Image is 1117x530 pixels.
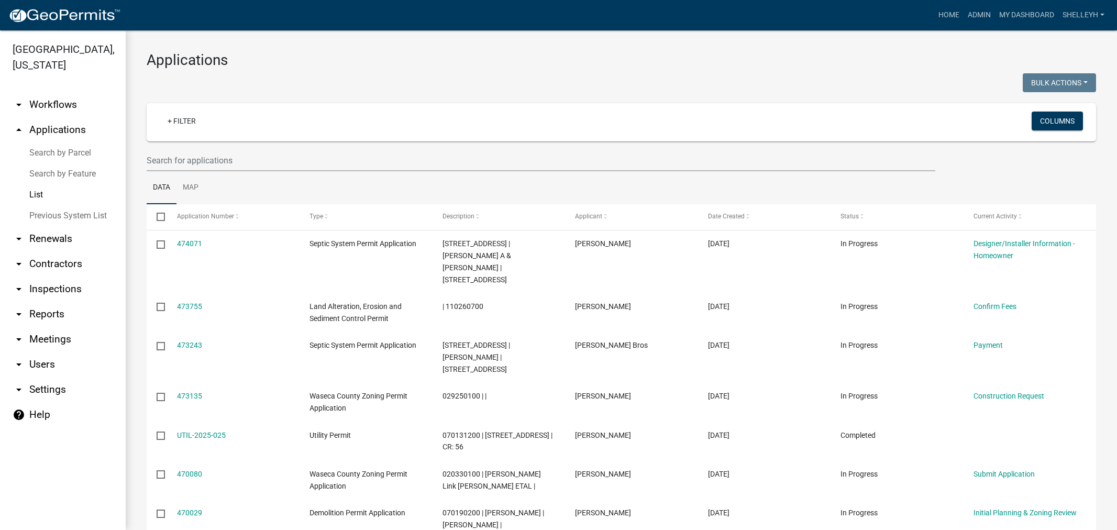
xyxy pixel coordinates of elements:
datatable-header-cell: Select [147,204,167,229]
h3: Applications [147,51,1096,69]
input: Search for applications [147,150,935,171]
span: 020330100 | Laura Link Stewart ETAL | [443,470,541,490]
span: Status [840,213,859,220]
span: In Progress [840,239,878,248]
span: Type [309,213,323,220]
a: Initial Planning & Zoning Review [974,509,1077,517]
span: Waseca County Zoning Permit Application [309,470,407,490]
datatable-header-cell: Date Created [698,204,831,229]
span: Brian Zabel [575,509,631,517]
span: Kyle Skoglund [575,302,631,311]
span: Demolition Permit Application [309,509,405,517]
span: 09/04/2025 [708,302,729,311]
span: Nels Barbknecht [575,431,631,439]
span: Jennifer VonEnde [575,470,631,478]
button: Bulk Actions [1023,73,1096,92]
span: In Progress [840,470,878,478]
i: arrow_drop_down [13,98,25,111]
span: Land Alteration, Erosion and Sediment Control Permit [309,302,402,323]
a: 470029 [177,509,202,517]
a: Confirm Fees [974,302,1016,311]
datatable-header-cell: Current Activity [963,204,1096,229]
i: arrow_drop_down [13,258,25,270]
span: 08/27/2025 [708,509,729,517]
a: 474071 [177,239,202,248]
span: 09/03/2025 [708,341,729,349]
span: 070131200 | 17340 240TH AVE | CTR-531007 | CR: 56 [443,431,552,451]
span: In Progress [840,341,878,349]
span: | 110260700 [443,302,483,311]
datatable-header-cell: Applicant [565,204,698,229]
a: UTIL-2025-025 [177,431,226,439]
a: Payment [974,341,1003,349]
i: arrow_drop_up [13,124,25,136]
i: arrow_drop_down [13,308,25,321]
span: Current Activity [974,213,1017,220]
span: James Bros [575,341,648,349]
a: Admin [964,5,995,25]
a: Construction Request [974,392,1044,400]
i: help [13,408,25,421]
span: Septic System Permit Application [309,239,416,248]
a: Map [176,171,205,205]
span: Waseca County Zoning Permit Application [309,392,407,412]
a: Data [147,171,176,205]
span: Completed [840,431,876,439]
a: Home [934,5,964,25]
span: In Progress [840,392,878,400]
span: Description [443,213,474,220]
span: Utility Permit [309,431,351,439]
datatable-header-cell: Type [300,204,433,229]
span: 08/27/2025 [708,470,729,478]
span: In Progress [840,509,878,517]
a: 470080 [177,470,202,478]
a: shelleyh [1058,5,1109,25]
span: 09/05/2025 [708,239,729,248]
datatable-header-cell: Status [831,204,964,229]
span: Septic System Permit Application [309,341,416,349]
a: 473755 [177,302,202,311]
span: 30305 128TH ST | DONALD A & BONITA J WOITAS |30305 128TH ST [443,239,511,283]
datatable-header-cell: Application Number [167,204,300,229]
i: arrow_drop_down [13,283,25,295]
span: 09/03/2025 [708,431,729,439]
i: arrow_drop_down [13,383,25,396]
a: Designer/Installer Information - Homeowner [974,239,1075,260]
span: 9287 - 340TH AVE | DANIEL J HALEY |9287 - 340TH AVE [443,341,510,373]
a: 473243 [177,341,202,349]
span: Wayne Sicora [575,392,631,400]
i: arrow_drop_down [13,233,25,245]
a: + Filter [159,112,204,130]
span: 09/03/2025 [708,392,729,400]
button: Columns [1032,112,1083,130]
a: Submit Application [974,470,1035,478]
a: 473135 [177,392,202,400]
i: arrow_drop_down [13,358,25,371]
i: arrow_drop_down [13,333,25,346]
span: In Progress [840,302,878,311]
span: Bonita Woitas [575,239,631,248]
span: 029250100 | | [443,392,486,400]
span: Applicant [575,213,602,220]
datatable-header-cell: Description [432,204,565,229]
span: Application Number [177,213,234,220]
a: My Dashboard [995,5,1058,25]
span: Date Created [708,213,745,220]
